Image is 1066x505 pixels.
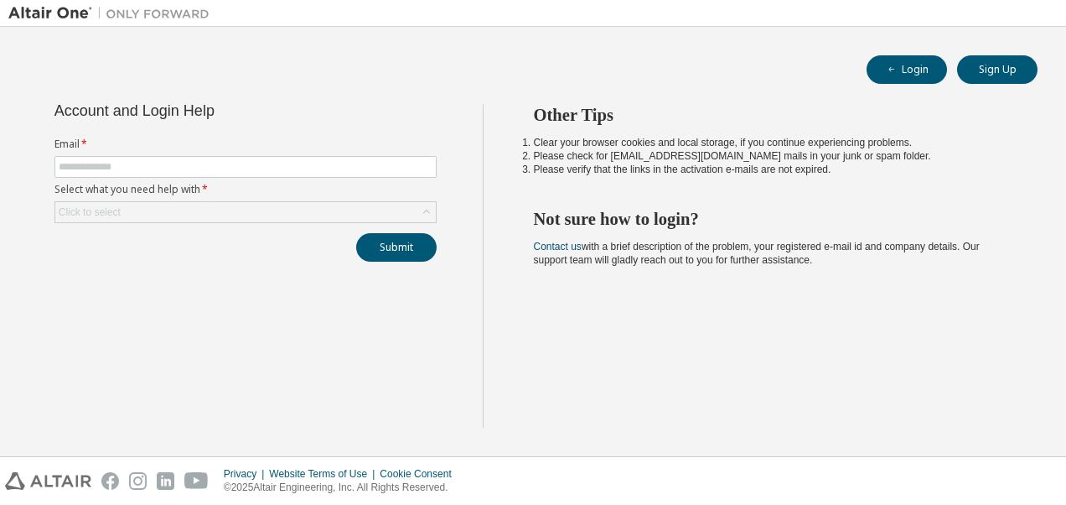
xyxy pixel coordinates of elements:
img: instagram.svg [129,472,147,490]
p: © 2025 Altair Engineering, Inc. All Rights Reserved. [224,481,462,495]
div: Website Terms of Use [269,467,380,481]
label: Select what you need help with [54,183,437,196]
button: Submit [356,233,437,262]
label: Email [54,138,437,151]
a: Contact us [534,241,582,252]
h2: Other Tips [534,104,1008,126]
li: Please check for [EMAIL_ADDRESS][DOMAIN_NAME] mails in your junk or spam folder. [534,149,1008,163]
img: Altair One [8,5,218,22]
div: Click to select [59,206,121,219]
div: Account and Login Help [54,104,360,117]
div: Cookie Consent [380,467,461,481]
img: facebook.svg [101,472,119,490]
h2: Not sure how to login? [534,208,1008,230]
button: Sign Up [957,55,1038,84]
button: Login [867,55,947,84]
span: with a brief description of the problem, your registered e-mail id and company details. Our suppo... [534,241,980,266]
img: youtube.svg [184,472,209,490]
div: Click to select [55,202,436,222]
li: Please verify that the links in the activation e-mails are not expired. [534,163,1008,176]
img: linkedin.svg [157,472,174,490]
div: Privacy [224,467,269,481]
li: Clear your browser cookies and local storage, if you continue experiencing problems. [534,136,1008,149]
img: altair_logo.svg [5,472,91,490]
